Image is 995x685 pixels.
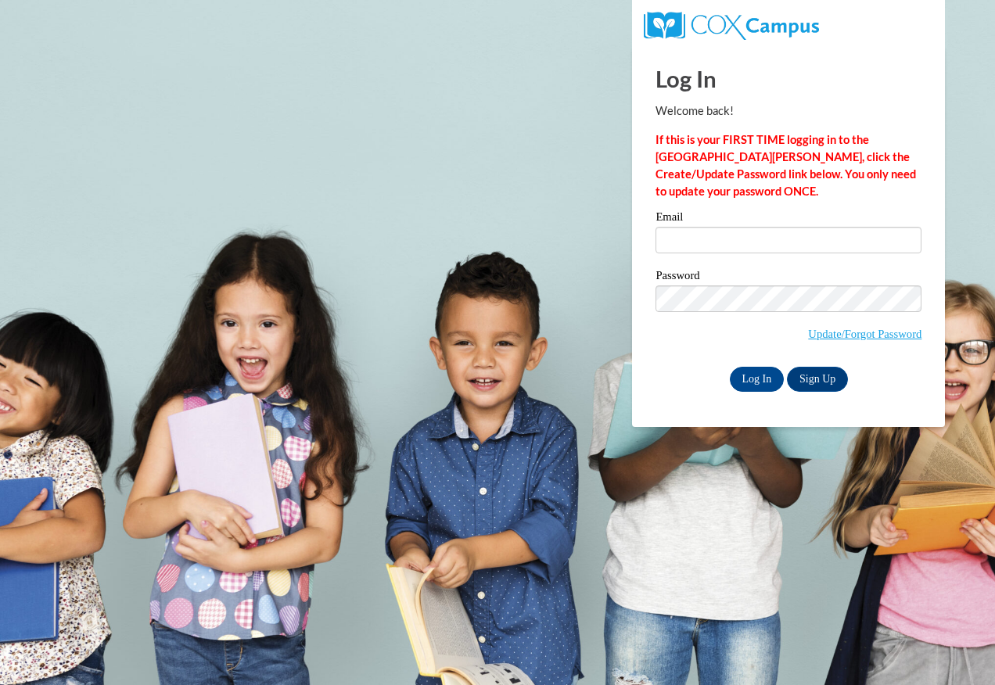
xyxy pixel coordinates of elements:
label: Password [656,270,921,285]
input: Log In [730,367,785,392]
a: Sign Up [787,367,848,392]
p: Welcome back! [656,102,921,120]
a: Update/Forgot Password [808,328,921,340]
h1: Log In [656,63,921,95]
label: Email [656,211,921,227]
img: COX Campus [644,12,818,40]
strong: If this is your FIRST TIME logging in to the [GEOGRAPHIC_DATA][PERSON_NAME], click the Create/Upd... [656,133,916,198]
a: COX Campus [644,18,818,31]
